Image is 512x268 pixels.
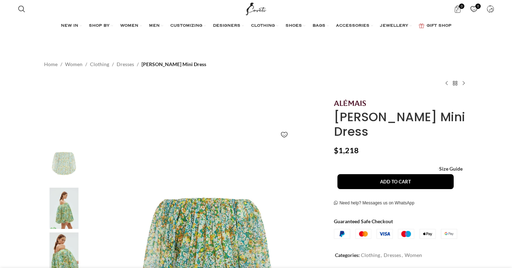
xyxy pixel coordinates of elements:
[170,19,206,33] a: CUSTOMIZING
[459,79,468,87] a: Next product
[466,2,481,16] div: My Wishlist
[336,19,373,33] a: ACCESSORIES
[381,251,382,259] span: ,
[313,23,325,29] span: BAGS
[466,2,481,16] a: 0
[170,23,202,29] span: CUSTOMIZING
[384,252,401,258] a: Dresses
[419,19,452,33] a: GIFT SHOP
[149,19,163,33] a: MEN
[335,252,360,258] span: Categories:
[15,19,497,33] div: Main navigation
[286,23,302,29] span: SHOES
[213,19,244,33] a: DESIGNERS
[427,23,452,29] span: GIFT SHOP
[89,19,113,33] a: SHOP BY
[334,146,359,155] bdi: 1,218
[89,23,110,29] span: SHOP BY
[251,19,278,33] a: CLOTHING
[213,23,240,29] span: DESIGNERS
[334,146,338,155] span: $
[251,23,275,29] span: CLOTHING
[361,252,380,258] a: Clothing
[244,5,268,11] a: Site logo
[337,174,454,189] button: Add to cart
[380,23,408,29] span: JEWELLERY
[44,60,58,68] a: Home
[142,60,206,68] span: [PERSON_NAME] Mini Dress
[334,110,468,139] h1: [PERSON_NAME] Mini Dress
[334,200,415,206] a: Need help? Messages us on WhatsApp
[65,60,82,68] a: Women
[120,19,142,33] a: WOMEN
[405,252,422,258] a: Women
[313,19,329,33] a: BAGS
[149,23,160,29] span: MEN
[286,19,305,33] a: SHOES
[334,218,393,224] strong: Guaranteed Safe Checkout
[442,79,451,87] a: Previous product
[44,60,206,68] nav: Breadcrumb
[61,19,82,33] a: NEW IN
[334,100,366,106] img: Alemais
[380,19,412,33] a: JEWELLERY
[42,188,86,229] img: Alemais Francis Bubble Mini Dress
[42,143,86,184] img: Alemais Francis Bubble Mini Dress
[419,23,424,28] img: GiftBag
[336,23,369,29] span: ACCESSORIES
[334,229,457,239] img: guaranteed-safe-checkout-bordered.j
[450,2,465,16] a: 0
[475,4,481,9] span: 0
[61,23,78,29] span: NEW IN
[15,2,29,16] a: Search
[90,60,109,68] a: Clothing
[117,60,134,68] a: Dresses
[402,251,403,259] span: ,
[120,23,138,29] span: WOMEN
[459,4,464,9] span: 0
